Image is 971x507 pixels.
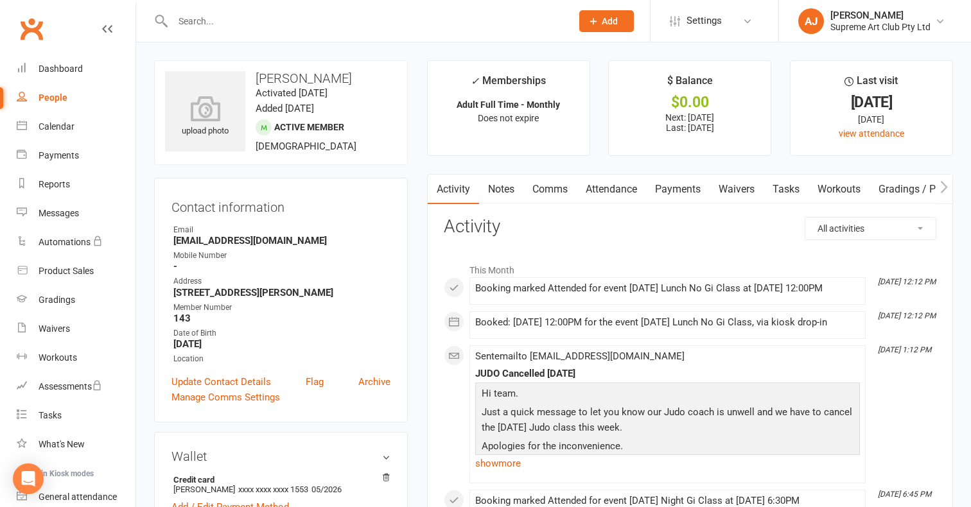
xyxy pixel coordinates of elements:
div: Automations [39,237,91,247]
a: Assessments [17,372,136,401]
strong: [DATE] [173,338,390,350]
div: Location [173,353,390,365]
a: Waivers [710,175,764,204]
div: Assessments [39,381,102,391]
div: Product Sales [39,266,94,276]
a: Manage Comms Settings [171,390,280,405]
input: Search... [169,12,563,30]
a: Workouts [809,175,870,204]
a: Activity [428,175,479,204]
span: Sent email to [EMAIL_ADDRESS][DOMAIN_NAME] [475,350,685,362]
a: Automations [17,228,136,257]
a: Flag [306,374,324,390]
div: $ Balance [667,73,713,96]
li: This Month [444,257,936,277]
a: Comms [523,175,577,204]
div: Address [173,275,390,288]
p: Just a quick message to let you know our Judo coach is unwell and we have to cancel the [DATE] Ju... [478,404,857,438]
div: Member Number [173,302,390,314]
span: xxxx xxxx xxxx 1553 [238,485,308,494]
div: $0.00 [620,96,759,109]
a: Notes [479,175,523,204]
div: [PERSON_NAME] [830,10,931,21]
a: What's New [17,430,136,459]
div: [DATE] [802,112,941,126]
div: Last visit [844,73,898,96]
div: What's New [39,439,85,449]
a: show more [475,454,860,472]
li: [PERSON_NAME] [171,473,390,496]
span: Settings [687,6,722,35]
div: General attendance [39,492,117,502]
a: Update Contact Details [171,374,271,390]
div: Memberships [471,73,546,96]
a: Dashboard [17,55,136,83]
p: Hi team. [478,386,857,404]
a: Tasks [17,401,136,430]
a: People [17,83,136,112]
a: Archive [358,374,390,390]
div: Workouts [39,352,77,363]
strong: Adult Full Time - Monthly [457,99,560,110]
span: 05/2026 [311,485,342,494]
time: Added [DATE] [256,103,314,114]
h3: Activity [444,217,936,237]
button: Add [579,10,634,32]
a: Payments [17,141,136,170]
div: Open Intercom Messenger [13,463,44,494]
div: People [39,92,67,103]
div: Booking marked Attended for event [DATE] Night Gi Class at [DATE] 6:30PM [475,495,860,506]
div: Dashboard [39,64,83,74]
i: ✓ [471,75,479,87]
p: Next: [DATE] Last: [DATE] [620,112,759,133]
div: upload photo [165,96,245,138]
span: Add [602,16,618,26]
div: Booking marked Attended for event [DATE] Lunch No Gi Class at [DATE] 12:00PM [475,283,860,294]
i: [DATE] 1:12 PM [878,345,931,354]
a: Messages [17,199,136,228]
a: Product Sales [17,257,136,286]
a: view attendance [839,128,904,139]
div: Date of Birth [173,327,390,339]
span: [DEMOGRAPHIC_DATA] [256,141,356,152]
div: AJ [798,8,824,34]
i: [DATE] 12:12 PM [878,277,936,286]
div: JUDO Cancelled [DATE] [475,368,860,379]
div: Supreme Art Club Pty Ltd [830,21,931,33]
h3: Contact information [171,195,390,214]
a: Workouts [17,343,136,372]
div: Tasks [39,410,62,420]
div: Messages [39,208,79,218]
strong: Credit card [173,475,384,485]
a: Gradings [17,286,136,314]
div: Gradings [39,295,75,305]
a: Waivers [17,314,136,343]
a: Calendar [17,112,136,141]
i: [DATE] 12:12 PM [878,311,936,320]
div: Email [173,224,390,236]
a: Tasks [764,175,809,204]
h3: Wallet [171,449,390,463]
div: Payments [39,150,79,160]
a: Reports [17,170,136,199]
p: Apologies for the inconvenience. [478,438,857,457]
div: Waivers [39,323,70,334]
a: Attendance [577,175,646,204]
span: Active member [274,122,344,132]
time: Activated [DATE] [256,87,328,99]
div: [DATE] [802,96,941,109]
strong: [EMAIL_ADDRESS][DOMAIN_NAME] [173,235,390,246]
strong: - [173,261,390,272]
strong: 143 [173,313,390,324]
a: Payments [646,175,710,204]
strong: [STREET_ADDRESS][PERSON_NAME] [173,287,390,298]
span: Does not expire [478,113,539,123]
h3: [PERSON_NAME] [165,71,397,85]
div: Mobile Number [173,250,390,262]
div: Booked: [DATE] 12:00PM for the event [DATE] Lunch No Gi Class, via kiosk drop-in [475,317,860,328]
i: [DATE] 6:45 PM [878,490,931,499]
a: Clubworx [15,13,48,45]
div: Calendar [39,121,74,132]
div: Reports [39,179,70,189]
